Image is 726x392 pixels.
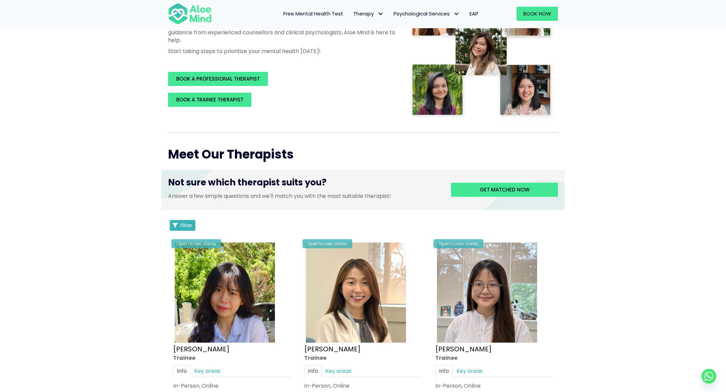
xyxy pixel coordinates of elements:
button: Filter Listings [170,220,195,231]
a: BOOK A PROFESSIONAL THERAPIST [168,72,268,86]
div: Trainee [173,354,291,361]
span: BOOK A TRAINEE THERAPIST [176,96,243,103]
span: Filter [180,222,192,229]
a: Free Mental Health Test [278,7,348,21]
p: Start taking steps to prioritize your mental health [DATE]! [168,47,397,55]
p: Discover professional therapy and counselling services tailored to support your mental health nee... [168,13,397,44]
a: TherapyTherapy: submenu [348,7,389,21]
div: In-Person, Online [304,382,422,390]
a: BOOK A TRAINEE THERAPIST [168,93,251,107]
img: IMG_3049 – Joanne Lee [437,243,537,343]
a: [PERSON_NAME] [304,344,361,353]
span: Meet Our Therapists [168,146,294,163]
nav: Menu [220,7,483,21]
span: Free Mental Health Test [283,10,343,17]
div: In-Person, Online [435,382,553,390]
div: Open to new clients [171,239,221,248]
a: Book Now [517,7,558,21]
img: Aloe mind Logo [168,3,212,25]
span: BOOK A PROFESSIONAL THERAPIST [176,75,260,82]
a: [PERSON_NAME] [435,344,492,353]
p: Answer a few simple questions and we'll match you with the most suitable therapist! [168,192,441,200]
span: Psychological Services: submenu [451,9,461,19]
a: Key areas [191,365,224,377]
div: In-Person, Online [173,382,291,390]
a: Get matched now [451,183,558,197]
span: Psychological Services [394,10,459,17]
div: Trainee [304,354,422,361]
a: Key areas [453,365,486,377]
div: Open to new clients [302,239,352,248]
a: EAP [465,7,483,21]
span: Therapy: submenu [375,9,385,19]
a: Psychological ServicesPsychological Services: submenu [389,7,465,21]
a: Key areas [322,365,355,377]
a: Info [435,365,453,377]
span: EAP [470,10,478,17]
a: [PERSON_NAME] [173,344,230,353]
span: Book Now [523,10,551,17]
a: Info [173,365,191,377]
span: Therapy [353,10,384,17]
div: Trainee [435,354,553,361]
img: IMG_1660 – Tracy Kwah [306,243,406,343]
a: Info [304,365,322,377]
img: Aloe Mind Profile Pic – Christie Yong Kar Xin [175,243,275,343]
h3: Not sure which therapist suits you? [168,176,441,192]
span: Get matched now [480,186,530,193]
a: Whatsapp [701,369,716,384]
div: Open to new clients [434,239,483,248]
